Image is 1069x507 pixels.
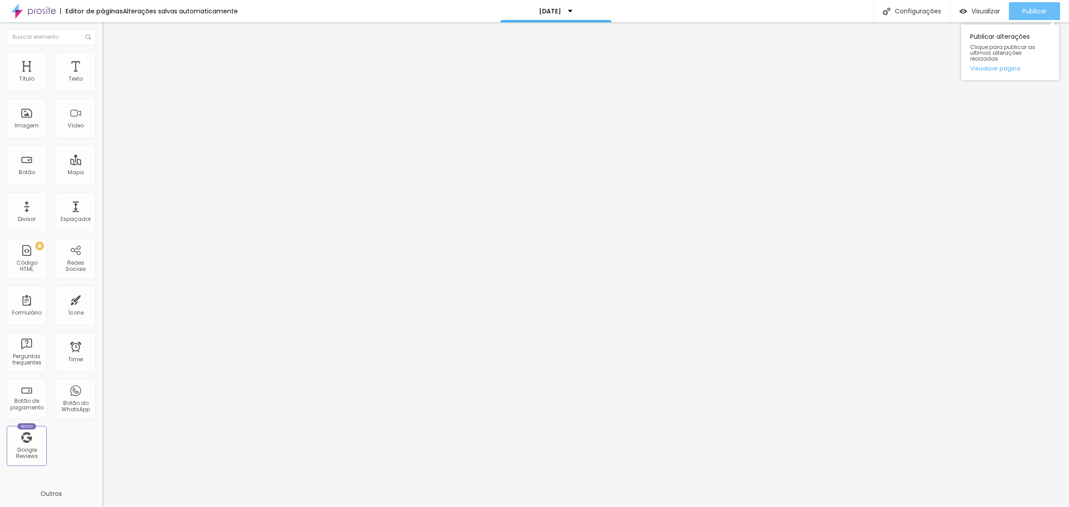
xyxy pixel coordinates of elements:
[1022,8,1047,15] span: Publicar
[9,353,44,366] div: Perguntas frequentes
[883,8,890,15] img: Icone
[951,2,1009,20] button: Visualizar
[961,25,1059,80] div: Publicar alterações
[60,8,123,14] div: Editor de páginas
[68,356,83,363] div: Timer
[123,8,238,14] div: Alterações salvas automaticamente
[959,8,967,15] img: view-1.svg
[58,260,93,273] div: Redes Sociais
[18,216,36,222] div: Divisor
[68,169,84,176] div: Mapa
[970,44,1050,62] span: Clique para publicar as ultimas alterações reaizadas
[69,76,83,82] div: Texto
[7,29,96,45] input: Buscar elemento
[1009,2,1060,20] button: Publicar
[971,8,1000,15] span: Visualizar
[68,310,84,316] div: Ícone
[19,76,34,82] div: Título
[58,400,93,413] div: Botão do WhatsApp
[539,8,561,14] p: [DATE]
[19,169,35,176] div: Botão
[970,65,1050,71] a: Visualizar página
[86,34,91,40] img: Icone
[9,398,44,411] div: Botão de pagamento
[12,310,41,316] div: Formulário
[15,123,39,129] div: Imagem
[17,423,37,429] div: Novo
[68,123,84,129] div: Vídeo
[9,260,44,273] div: Código HTML
[61,216,91,222] div: Espaçador
[9,447,44,460] div: Google Reviews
